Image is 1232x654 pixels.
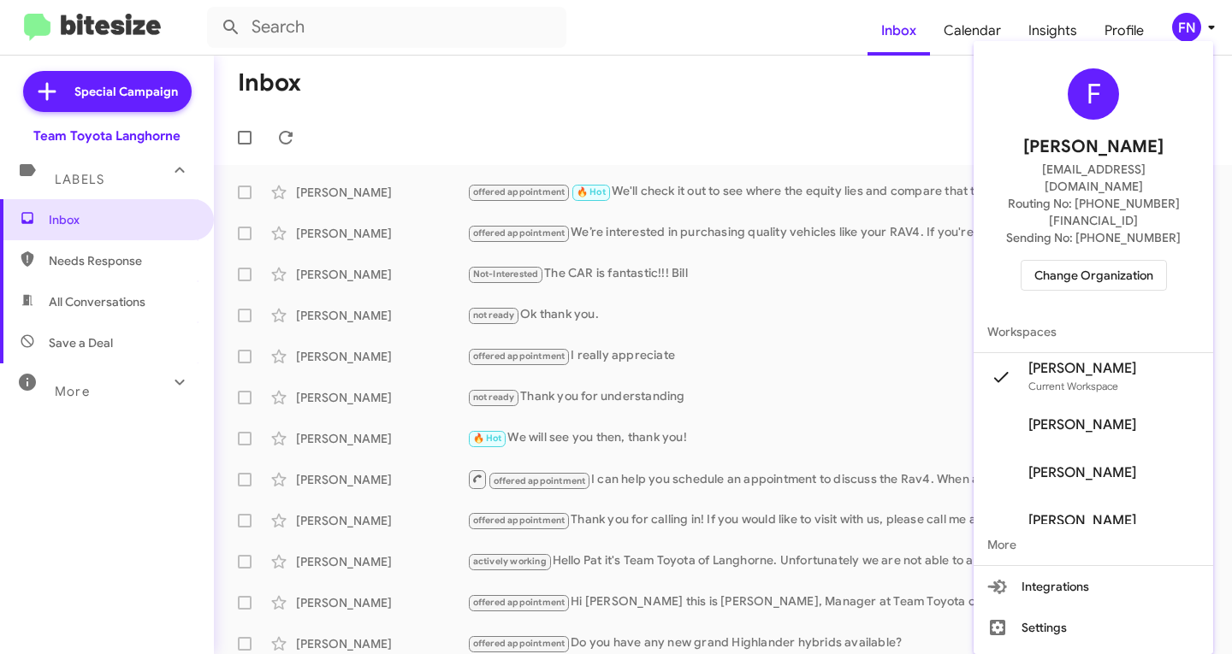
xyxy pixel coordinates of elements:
[1034,261,1153,290] span: Change Organization
[1028,360,1136,377] span: [PERSON_NAME]
[974,607,1213,648] button: Settings
[994,161,1193,195] span: [EMAIL_ADDRESS][DOMAIN_NAME]
[1028,380,1118,392] span: Current Workspace
[1021,260,1167,291] button: Change Organization
[1028,416,1136,433] span: [PERSON_NAME]
[1068,68,1119,120] div: F
[1006,229,1181,246] span: Sending No: [PHONE_NUMBER]
[974,311,1213,352] span: Workspaces
[1028,464,1136,481] span: [PERSON_NAME]
[994,195,1193,229] span: Routing No: [PHONE_NUMBER][FINANCIAL_ID]
[1028,512,1136,529] span: [PERSON_NAME]
[1023,133,1164,161] span: [PERSON_NAME]
[974,566,1213,607] button: Integrations
[974,524,1213,565] span: More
